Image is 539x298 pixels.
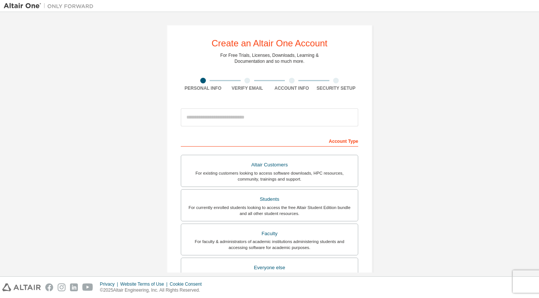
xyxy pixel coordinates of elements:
[4,2,97,10] img: Altair One
[82,283,93,291] img: youtube.svg
[186,194,353,205] div: Students
[186,160,353,170] div: Altair Customers
[186,170,353,182] div: For existing customers looking to access software downloads, HPC resources, community, trainings ...
[170,281,206,287] div: Cookie Consent
[45,283,53,291] img: facebook.svg
[181,85,225,91] div: Personal Info
[269,85,314,91] div: Account Info
[186,228,353,239] div: Faculty
[58,283,66,291] img: instagram.svg
[2,283,41,291] img: altair_logo.svg
[100,281,120,287] div: Privacy
[186,262,353,273] div: Everyone else
[186,205,353,216] div: For currently enrolled students looking to access the free Altair Student Edition bundle and all ...
[120,281,170,287] div: Website Terms of Use
[70,283,78,291] img: linkedin.svg
[186,239,353,251] div: For faculty & administrators of academic institutions administering students and accessing softwa...
[225,85,270,91] div: Verify Email
[220,52,319,64] div: For Free Trials, Licenses, Downloads, Learning & Documentation and so much more.
[100,287,206,294] p: © 2025 Altair Engineering, Inc. All Rights Reserved.
[314,85,359,91] div: Security Setup
[211,39,328,48] div: Create an Altair One Account
[181,135,358,147] div: Account Type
